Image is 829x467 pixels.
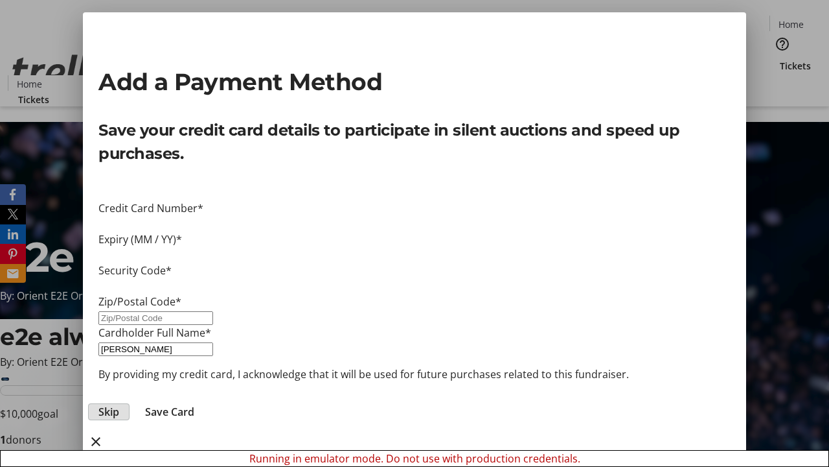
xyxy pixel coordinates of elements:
iframe: Secure CVC input frame [98,278,731,294]
button: Save Card [135,404,205,420]
input: Card Holder Name [98,342,213,356]
p: By providing my credit card, I acknowledge that it will be used for future purchases related to t... [98,366,731,382]
input: Zip/Postal Code [98,311,213,325]
button: close [83,429,109,455]
p: Save your credit card details to participate in silent auctions and speed up purchases. [98,119,731,165]
label: Credit Card Number* [98,201,203,215]
label: Expiry (MM / YY)* [98,232,182,246]
iframe: Secure card number input frame [98,216,731,232]
span: Skip [98,404,119,420]
span: Save Card [145,404,194,420]
h2: Add a Payment Method [98,64,731,99]
iframe: Secure expiration date input frame [98,247,731,263]
label: Cardholder Full Name* [98,326,211,340]
label: Security Code* [98,263,172,278]
label: Zip/Postal Code* [98,294,181,309]
button: Skip [88,403,130,420]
